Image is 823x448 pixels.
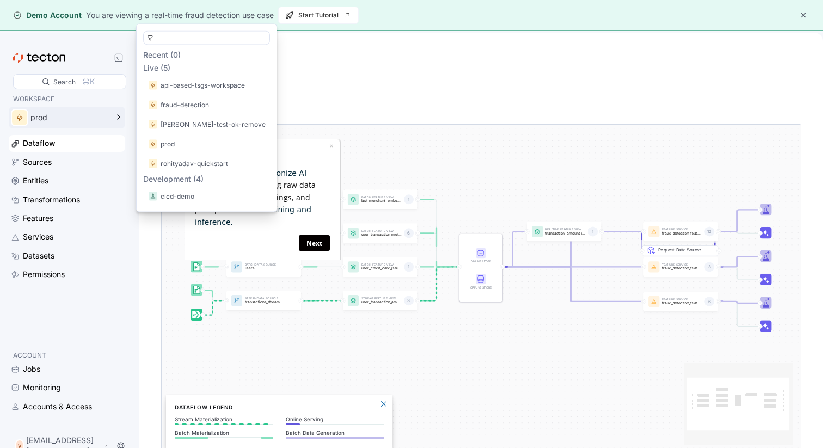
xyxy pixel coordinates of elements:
span: for model training and inference. [11,66,128,87]
a: × [146,1,150,11]
g: Edge from featureService:fraud_detection_feature_service:v2 to REQ_featureService:fraud_detection... [714,232,715,251]
button: Start Tutorial [278,7,359,24]
p: Stream Feature View [361,298,402,300]
p: Development (4) [143,174,270,185]
a: Batch Feature Viewuser_credit_card_issuer1 [343,257,417,277]
div: Close tooltip [146,1,150,13]
p: user_transaction_amount_totals [361,300,402,304]
div: Offline Store [469,285,493,290]
h6: Dataflow Legend [175,403,384,412]
div: Accounts & Access [23,401,92,413]
div: Permissions [23,268,65,280]
div: prod [30,114,108,121]
span: Tecton helps productionize AI applications, [11,29,123,50]
p: by turning raw data into features, embeddings, and prompts [11,28,146,89]
div: Datasets [23,250,54,262]
div: Search [53,77,76,87]
p: transactions_stream [245,300,285,304]
p: Feature Service [662,298,702,301]
span: Start Tutorial [285,7,352,23]
p: Live (5) [143,63,270,73]
div: Features [23,212,53,224]
a: Feature Servicefraud_detection_feature_service_streaming3 [643,257,718,277]
p: user_credit_card_issuer [361,266,402,270]
p: Batch Feature View [361,197,402,199]
a: Monitoring [9,379,125,396]
div: 6 [404,229,414,238]
p: transaction_amount_is_higher_than_average [545,231,586,235]
div: Request Data Source [651,226,728,237]
div: Transformations [23,194,80,206]
a: Batch Feature Viewuser_transaction_metrics6 [343,224,417,243]
p: prod [161,139,175,150]
p: api-based-tsgs-workspace [161,80,245,91]
p: Batch Materialization [175,429,273,436]
div: Online Store [469,248,493,264]
div: 1 [588,227,598,237]
div: Request Data Source [658,247,713,294]
g: Edge from featureService:fraud_detection_feature_service to Trainer_featureService:fraud_detectio... [716,302,758,303]
p: last_merchant_embedding [361,199,402,202]
a: Sources [9,154,125,170]
div: Online Store [469,259,493,263]
div: 3 [404,296,414,306]
p: Realtime Feature View [545,229,586,231]
p: cicd-demo [161,191,194,202]
p: Batch Data Generation [286,429,384,436]
div: Monitoring [23,382,61,394]
a: Transformations [9,192,125,208]
p: ACCOUNT [13,350,121,361]
div: ⌘K [82,76,95,88]
p: rohityadav-quickstart [161,158,228,169]
a: BatchData Sourceusers [226,257,301,277]
p: Stream Materialization [175,416,273,422]
a: Permissions [9,266,125,283]
div: 6 [704,297,714,306]
div: 1 [404,195,414,205]
p: Batch Feature View [361,264,402,267]
p: Batch Feature View [361,230,402,233]
g: Edge from dataSource:transactions_stream_stream_source to dataSource:transactions_stream [200,301,225,315]
h3: Raw Data [11,8,146,22]
p: Batch Data Source [245,264,285,267]
g: Edge from featureView:user_transaction_amount_totals to STORE [415,267,458,301]
div: Search⌘K [13,74,126,89]
div: Sources [23,156,52,168]
div: Jobs [23,363,40,375]
g: Edge from STORE to featureView:transaction_amount_is_higher_than_average [500,232,525,267]
p: Stream Data Source [245,298,285,300]
g: Edge from STORE to featureService:fraud_detection_feature_service [500,267,642,302]
g: Edge from featureService:fraud_detection_feature_service:v2 to Inference_featureService:fraud_det... [716,232,758,234]
g: Edge from featureView:last_merchant_embedding to STORE [415,200,458,267]
div: You are viewing a real-time fraud detection use case [86,9,274,21]
div: StreamData Sourcetransactions_stream [226,291,301,311]
a: Services [9,229,125,245]
p: users [245,266,285,270]
a: Feature Servicefraud_detection_feature_service6 [643,292,718,311]
g: Edge from featureService:fraud_detection_feature_service:v2 to Trainer_featureService:fraud_detec... [716,210,758,232]
a: Datasets [9,248,125,264]
a: Accounts & Access [9,398,125,415]
div: Offline Store [469,274,493,290]
div: Batch Feature Viewlast_merchant_embedding1 [343,190,417,210]
a: Feature Servicefraud_detection_feature_service:v212 [643,222,718,242]
g: Edge from featureView:user_transaction_metrics to STORE [415,234,458,267]
a: Features [9,210,125,226]
div: Demo Account [13,10,82,21]
button: Close Legend Panel [377,397,390,410]
div: Dataflow [23,137,56,149]
a: Realtime Feature Viewtransaction_amount_is_higher_than_average1 [527,222,601,242]
p: fraud-detection [161,100,209,111]
g: Edge from STORE to featureService:fraud_detection_feature_service:v2 [500,232,642,267]
a: Jobs [9,361,125,377]
div: Entities [23,175,48,187]
div: Stream Feature Viewuser_transaction_amount_totals3 [343,291,417,311]
a: Dataflow [9,135,125,151]
p: [PERSON_NAME]-test-ok-remove [161,119,266,130]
